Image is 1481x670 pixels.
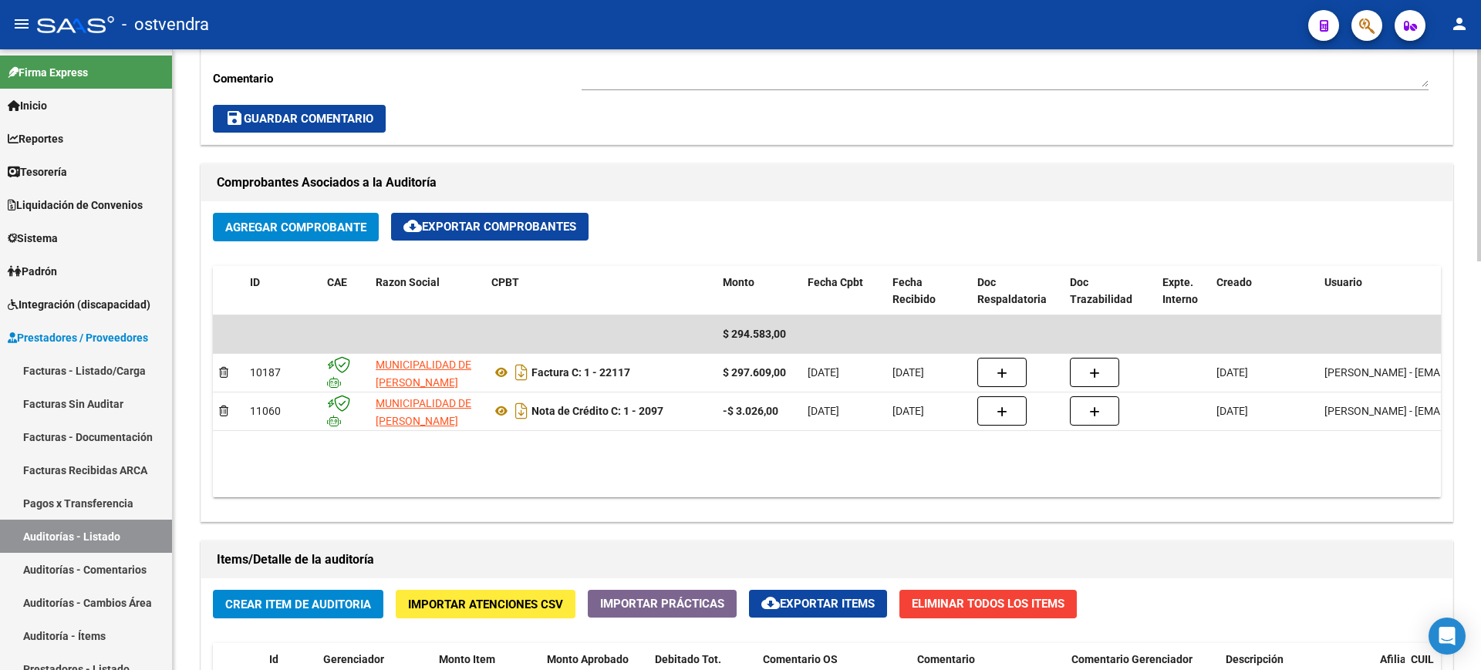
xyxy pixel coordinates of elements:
span: Comentario [917,653,975,665]
span: Prestadores / Proveedores [8,329,148,346]
strong: -$ 3.026,00 [723,405,778,417]
span: ID [250,276,260,288]
span: $ 294.583,00 [723,328,786,340]
span: Tesorería [8,163,67,180]
datatable-header-cell: Fecha Cpbt [801,266,886,317]
button: Eliminar Todos los Items [899,590,1077,618]
span: Comentario OS [763,653,838,665]
mat-icon: person [1450,15,1469,33]
span: [DATE] [892,405,924,417]
span: Inicio [8,97,47,114]
span: CPBT [491,276,519,288]
span: Doc Respaldatoria [977,276,1047,306]
mat-icon: save [225,109,244,127]
strong: $ 297.609,00 [723,366,786,379]
datatable-header-cell: Expte. Interno [1156,266,1210,317]
span: Guardar Comentario [225,112,373,126]
datatable-header-cell: Monto [717,266,801,317]
span: 11060 [250,405,281,417]
datatable-header-cell: Doc Respaldatoria [971,266,1064,317]
datatable-header-cell: CPBT [485,266,717,317]
span: [DATE] [808,366,839,379]
button: Importar Atenciones CSV [396,590,575,618]
span: Agregar Comprobante [225,221,366,234]
span: Monto Item [439,653,495,665]
span: Descripción [1226,653,1284,665]
button: Exportar Comprobantes [391,213,589,241]
span: Exportar Comprobantes [403,220,576,234]
span: Doc Trazabilidad [1070,276,1132,306]
span: Sistema [8,230,58,247]
span: Comentario Gerenciador [1071,653,1193,665]
button: Agregar Comprobante [213,213,379,241]
strong: Nota de Crédito C: 1 - 2097 [531,405,663,417]
span: CUIL [1411,653,1434,665]
span: Padrón [8,263,57,280]
mat-icon: cloud_download [403,217,422,235]
span: Id [269,653,278,665]
strong: Factura C: 1 - 22117 [531,366,630,379]
mat-icon: menu [12,15,31,33]
span: [DATE] [1216,366,1248,379]
span: 10187 [250,366,281,379]
span: Gerenciador [323,653,384,665]
span: Monto Aprobado [547,653,629,665]
i: Descargar documento [511,399,531,423]
span: Razon Social [376,276,440,288]
i: Descargar documento [511,360,531,385]
span: [DATE] [1216,405,1248,417]
datatable-header-cell: ID [244,266,321,317]
span: Creado [1216,276,1252,288]
p: Comentario [213,70,582,87]
span: Liquidación de Convenios [8,197,143,214]
span: Exportar Items [761,597,875,611]
button: Importar Prácticas [588,590,737,618]
span: Reportes [8,130,63,147]
span: Monto [723,276,754,288]
button: Crear Item de Auditoria [213,590,383,618]
span: MUNICIPALIDAD DE [PERSON_NAME] [376,359,471,389]
span: [DATE] [892,366,924,379]
div: Open Intercom Messenger [1429,618,1466,655]
datatable-header-cell: Creado [1210,266,1318,317]
span: MUNICIPALIDAD DE [PERSON_NAME] [376,397,471,427]
span: - ostvendra [122,8,209,42]
span: Fecha Cpbt [808,276,863,288]
h1: Comprobantes Asociados a la Auditoría [217,170,1437,195]
button: Exportar Items [749,590,887,618]
span: Crear Item de Auditoria [225,598,371,611]
datatable-header-cell: Fecha Recibido [886,266,971,317]
span: [DATE] [808,405,839,417]
datatable-header-cell: Doc Trazabilidad [1064,266,1156,317]
datatable-header-cell: Razon Social [369,266,485,317]
h1: Items/Detalle de la auditoría [217,547,1437,572]
span: Importar Atenciones CSV [408,598,563,611]
span: Integración (discapacidad) [8,296,150,313]
span: Expte. Interno [1162,276,1198,306]
span: CAE [327,276,347,288]
span: Importar Prácticas [600,597,724,611]
mat-icon: cloud_download [761,594,780,612]
span: Debitado Tot. [655,653,721,665]
span: Eliminar Todos los Items [912,597,1064,611]
span: Usuario [1324,276,1362,288]
span: Firma Express [8,64,88,81]
span: Fecha Recibido [892,276,936,306]
button: Guardar Comentario [213,105,386,133]
datatable-header-cell: CAE [321,266,369,317]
